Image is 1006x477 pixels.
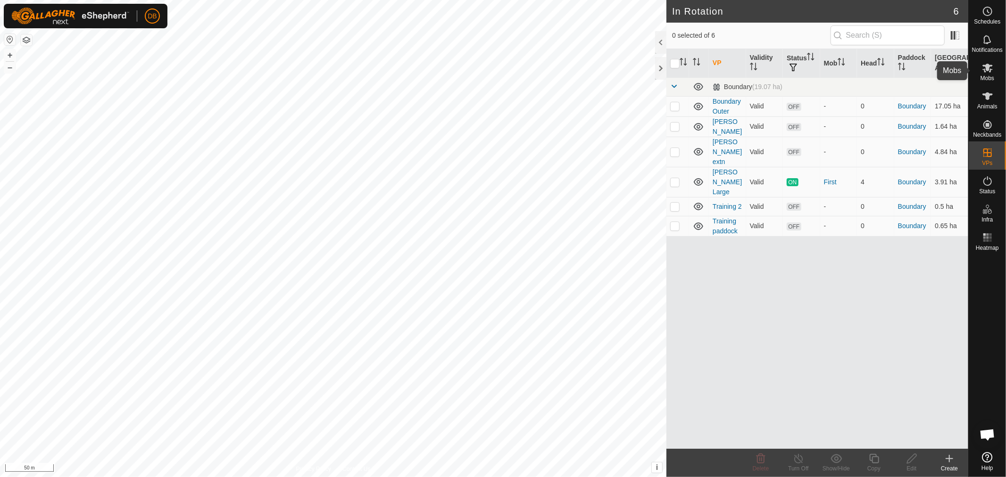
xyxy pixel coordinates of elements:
[931,216,968,236] td: 0.65 ha
[296,465,332,473] a: Privacy Policy
[974,19,1000,25] span: Schedules
[824,101,854,111] div: -
[898,148,926,156] a: Boundary
[820,49,857,78] th: Mob
[656,463,658,471] span: i
[894,49,931,78] th: Paddock
[972,47,1003,53] span: Notifications
[787,123,801,131] span: OFF
[342,465,370,473] a: Contact Us
[787,103,801,111] span: OFF
[857,197,894,216] td: 0
[787,222,801,230] span: OFF
[855,464,893,473] div: Copy
[973,132,1001,138] span: Neckbands
[780,464,817,473] div: Turn Off
[898,203,926,210] a: Boundary
[838,59,845,67] p-sorticon: Activate to sort
[746,216,783,236] td: Valid
[713,138,742,165] a: [PERSON_NAME] extn
[931,96,968,116] td: 17.05 ha
[4,34,16,45] button: Reset Map
[831,25,945,45] input: Search (S)
[950,64,957,72] p-sorticon: Activate to sort
[982,160,992,166] span: VPs
[898,123,926,130] a: Boundary
[969,448,1006,475] a: Help
[931,116,968,137] td: 1.64 ha
[713,217,738,235] a: Training paddock
[931,137,968,167] td: 4.84 ha
[898,178,926,186] a: Boundary
[746,96,783,116] td: Valid
[824,177,854,187] div: First
[857,49,894,78] th: Head
[857,96,894,116] td: 0
[824,221,854,231] div: -
[4,62,16,73] button: –
[807,54,815,62] p-sorticon: Activate to sort
[652,462,662,473] button: i
[148,11,157,21] span: DB
[746,116,783,137] td: Valid
[787,178,798,186] span: ON
[857,116,894,137] td: 0
[746,137,783,167] td: Valid
[713,98,741,115] a: Boundary Outer
[898,64,906,72] p-sorticon: Activate to sort
[898,102,926,110] a: Boundary
[672,6,954,17] h2: In Rotation
[824,202,854,212] div: -
[931,49,968,78] th: [GEOGRAPHIC_DATA] Area
[21,34,32,46] button: Map Layers
[753,465,769,472] span: Delete
[709,49,746,78] th: VP
[817,464,855,473] div: Show/Hide
[787,148,801,156] span: OFF
[787,203,801,211] span: OFF
[981,75,994,81] span: Mobs
[977,104,998,109] span: Animals
[893,464,931,473] div: Edit
[4,49,16,61] button: +
[877,59,885,67] p-sorticon: Activate to sort
[931,464,968,473] div: Create
[976,245,999,251] span: Heatmap
[824,147,854,157] div: -
[981,217,993,222] span: Infra
[931,197,968,216] td: 0.5 ha
[981,465,993,471] span: Help
[713,168,742,196] a: [PERSON_NAME] Large
[931,167,968,197] td: 3.91 ha
[746,197,783,216] td: Valid
[680,59,687,67] p-sorticon: Activate to sort
[746,167,783,197] td: Valid
[824,122,854,132] div: -
[672,31,831,41] span: 0 selected of 6
[979,189,995,194] span: Status
[713,203,742,210] a: Training 2
[713,118,742,135] a: [PERSON_NAME]
[750,64,757,72] p-sorticon: Activate to sort
[954,4,959,18] span: 6
[857,137,894,167] td: 0
[898,222,926,230] a: Boundary
[857,216,894,236] td: 0
[713,83,782,91] div: Boundary
[857,167,894,197] td: 4
[11,8,129,25] img: Gallagher Logo
[693,59,700,67] p-sorticon: Activate to sort
[746,49,783,78] th: Validity
[783,49,820,78] th: Status
[973,420,1002,449] div: Open chat
[752,83,782,90] span: (19.07 ha)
